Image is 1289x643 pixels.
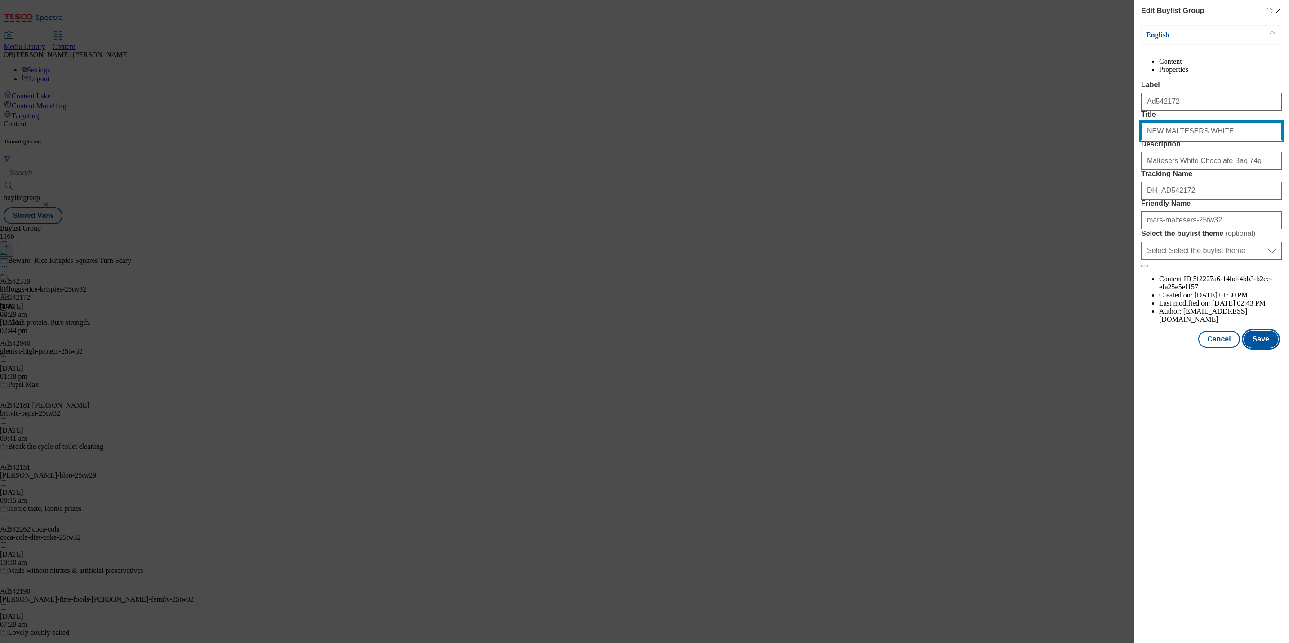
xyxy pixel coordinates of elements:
label: Friendly Name [1141,200,1282,208]
li: Last modified on: [1159,299,1282,307]
label: Label [1141,81,1282,89]
button: Save [1244,331,1278,348]
li: Author: [1159,307,1282,324]
li: Properties [1159,66,1282,74]
span: ( optional ) [1226,230,1256,237]
li: Content [1159,58,1282,66]
input: Enter Friendly Name [1141,211,1282,229]
span: [EMAIL_ADDRESS][DOMAIN_NAME] [1159,307,1247,323]
label: Tracking Name [1141,170,1282,178]
label: Title [1141,111,1282,119]
input: Enter Title [1141,122,1282,140]
p: English [1146,31,1240,40]
input: Enter Tracking Name [1141,182,1282,200]
span: 5f2227a6-14bd-4bb3-b2cc-efa25e5ef157 [1159,275,1272,291]
li: Content ID [1159,275,1282,291]
input: Enter Label [1141,93,1282,111]
span: [DATE] 02:43 PM [1212,299,1266,307]
label: Description [1141,140,1282,148]
span: [DATE] 01:30 PM [1194,291,1248,299]
label: Select the buylist theme [1141,229,1282,238]
h4: Edit Buylist Group [1141,5,1204,16]
li: Created on: [1159,291,1282,299]
button: Cancel [1198,331,1240,348]
input: Enter Description [1141,152,1282,170]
